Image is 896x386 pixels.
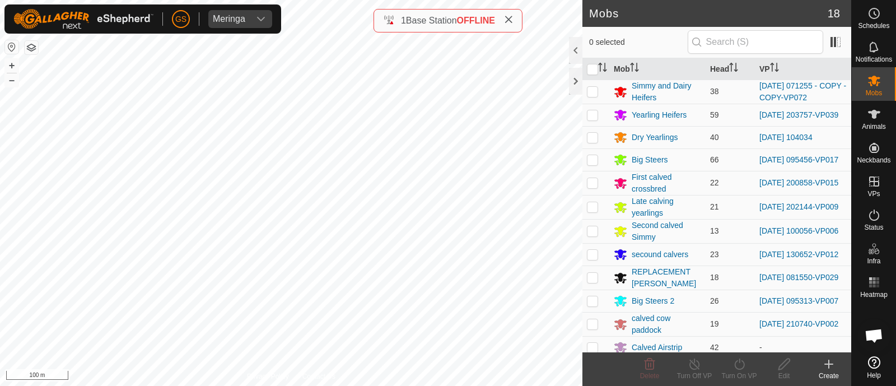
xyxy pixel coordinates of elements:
img: Gallagher Logo [13,9,153,29]
span: Notifications [856,56,892,63]
a: [DATE] 130652-VP012 [759,250,838,259]
a: [DATE] 202144-VP009 [759,202,838,211]
span: GS [175,13,186,25]
th: Head [706,58,755,80]
div: Big Steers 2 [632,295,674,307]
p-sorticon: Activate to sort [630,64,639,73]
div: Yearling Heifers [632,109,687,121]
a: [DATE] 200858-VP015 [759,178,838,187]
th: VP [755,58,851,80]
span: 21 [710,202,719,211]
span: VPs [867,190,880,197]
p-sorticon: Activate to sort [770,64,779,73]
a: [DATE] 071255 - COPY - COPY-VP072 [759,81,846,102]
div: Big Steers [632,154,668,166]
span: Schedules [858,22,889,29]
p-sorticon: Activate to sort [598,64,607,73]
a: [DATE] 104034 [759,133,813,142]
div: Calved Airstrip [632,342,682,354]
span: Mobs [866,90,882,96]
span: 19 [710,319,719,328]
a: Contact Us [302,371,335,382]
button: Reset Map [5,40,18,54]
a: [DATE] 095456-VP017 [759,155,838,164]
span: 18 [710,273,719,282]
span: Status [864,224,883,231]
span: 1 [401,16,406,25]
th: Mob [609,58,706,80]
a: [DATE] 203757-VP039 [759,110,838,119]
a: [DATE] 081550-VP029 [759,273,838,282]
span: Heatmap [860,291,888,298]
span: Help [867,372,881,379]
button: Map Layers [25,41,38,54]
span: 23 [710,250,719,259]
div: Meringa [213,15,245,24]
span: OFFLINE [457,16,495,25]
span: 59 [710,110,719,119]
div: Simmy and Dairy Heifers [632,80,701,104]
span: Delete [640,372,660,380]
button: + [5,59,18,72]
div: dropdown trigger [250,10,272,28]
span: Neckbands [857,157,890,164]
div: Late calving yearlings [632,196,701,219]
p-sorticon: Activate to sort [729,64,738,73]
div: Create [806,371,851,381]
div: calved cow paddock [632,313,701,336]
h2: Mobs [589,7,828,20]
div: REPLACEMENT [PERSON_NAME] [632,266,701,290]
div: Dry Yearlings [632,132,678,143]
input: Search (S) [688,30,823,54]
div: Turn Off VP [672,371,717,381]
div: First calved crossbred [632,171,701,195]
div: secound calvers [632,249,688,261]
div: Turn On VP [717,371,762,381]
a: Privacy Policy [247,371,289,382]
div: Edit [762,371,806,381]
td: - [755,336,851,359]
span: 42 [710,343,719,352]
span: 66 [710,155,719,164]
span: 18 [828,5,840,22]
a: [DATE] 095313-VP007 [759,296,838,305]
span: 38 [710,87,719,96]
button: – [5,73,18,87]
span: Base Station [406,16,457,25]
div: Second calved Simmy [632,220,701,243]
span: Animals [862,123,886,130]
span: 13 [710,226,719,235]
span: 0 selected [589,36,688,48]
span: Infra [867,258,880,264]
div: Open chat [857,319,891,352]
a: [DATE] 210740-VP002 [759,319,838,328]
a: [DATE] 100056-VP006 [759,226,838,235]
span: 22 [710,178,719,187]
span: Meringa [208,10,250,28]
span: 40 [710,133,719,142]
a: Help [852,352,896,383]
span: 26 [710,296,719,305]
